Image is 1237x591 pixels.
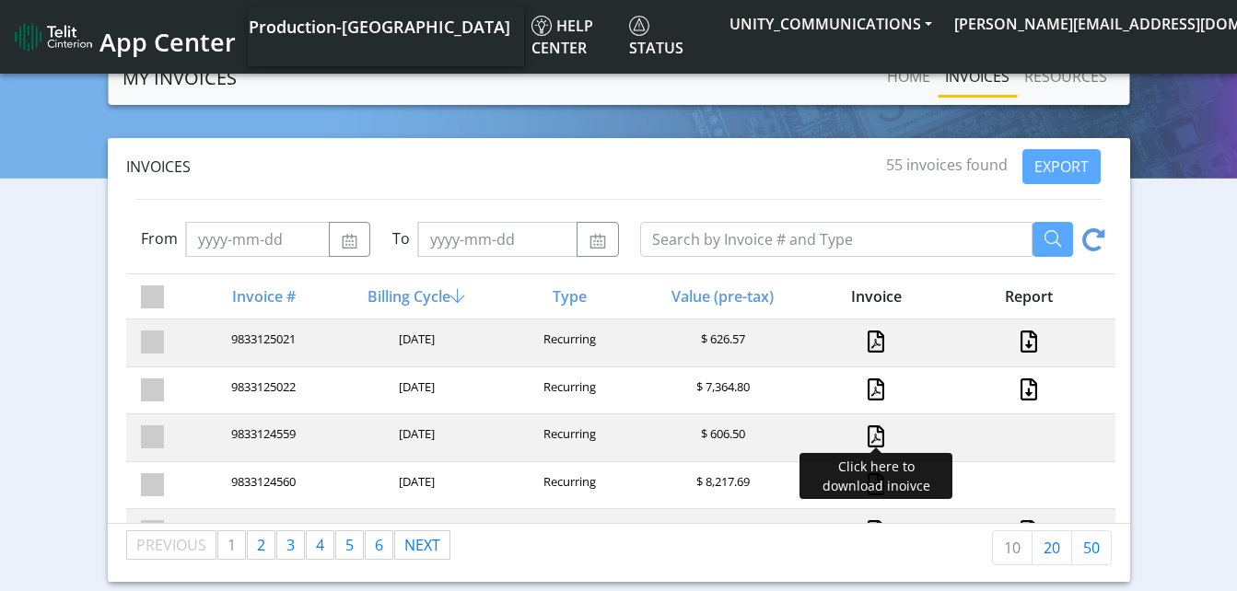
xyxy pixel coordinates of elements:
div: [DATE] [338,520,491,545]
span: 6 [375,535,383,555]
div: 9833123894 [185,520,338,545]
span: 2 [257,535,265,555]
a: Your current platform instance [248,7,509,44]
a: 20 [1032,530,1072,565]
input: Search by Invoice # and Type [640,222,1033,257]
a: MY INVOICES [123,60,237,97]
span: 5 [345,535,354,555]
div: Recurring [492,330,645,355]
img: calendar.svg [589,234,606,249]
span: 1 [228,535,236,555]
span: 3 [286,535,295,555]
span: Status [629,16,683,58]
div: 9833124560 [185,473,338,498]
button: EXPORT [1022,149,1101,184]
input: yyyy-mm-dd [185,222,330,257]
a: Help center [524,7,622,66]
div: $ 8,217.69 [645,473,798,498]
div: Type [492,285,645,307]
a: Home [880,58,938,95]
div: Invoice [798,285,951,307]
div: Billing Cycle [338,285,491,307]
span: 55 invoices found [886,155,1008,175]
div: $ 606.50 [645,425,798,450]
div: $ 626.57 [645,330,798,355]
div: Report [951,285,1103,307]
span: Production-[GEOGRAPHIC_DATA] [249,16,510,38]
div: Recurring [492,473,645,498]
a: RESOURCES [1017,58,1114,95]
span: App Center [99,25,236,59]
div: Value (pre-tax) [645,285,798,307]
div: Recurring [492,520,645,545]
div: [DATE] [338,473,491,498]
span: Help center [531,16,593,58]
div: [DATE] [338,425,491,450]
label: From [141,227,178,249]
span: Invoices [126,156,191,177]
input: yyyy-mm-dd [417,222,578,257]
div: 9833124559 [185,425,338,450]
div: 9833125022 [185,378,338,403]
span: Previous [136,535,206,555]
div: Click here to download inoivce [799,453,952,499]
img: logo-telit-cinterion-gw-new.png [15,22,92,52]
div: 9833125021 [185,330,338,355]
span: 4 [316,535,324,555]
div: $ 7,340.25 [645,520,798,545]
ul: Pagination [126,530,451,560]
a: Status [622,7,718,66]
a: INVOICES [938,58,1017,95]
img: calendar.svg [341,234,358,249]
a: 50 [1071,530,1112,565]
div: $ 7,364.80 [645,378,798,403]
label: To [392,227,410,249]
div: [DATE] [338,378,491,403]
div: Recurring [492,378,645,403]
div: Recurring [492,425,645,450]
img: knowledge.svg [531,16,552,36]
div: Invoice # [185,285,338,307]
img: status.svg [629,16,649,36]
div: [DATE] [338,330,491,355]
a: App Center [15,17,233,57]
a: Next page [395,531,449,559]
button: UNITY_COMMUNICATIONS [718,7,943,41]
